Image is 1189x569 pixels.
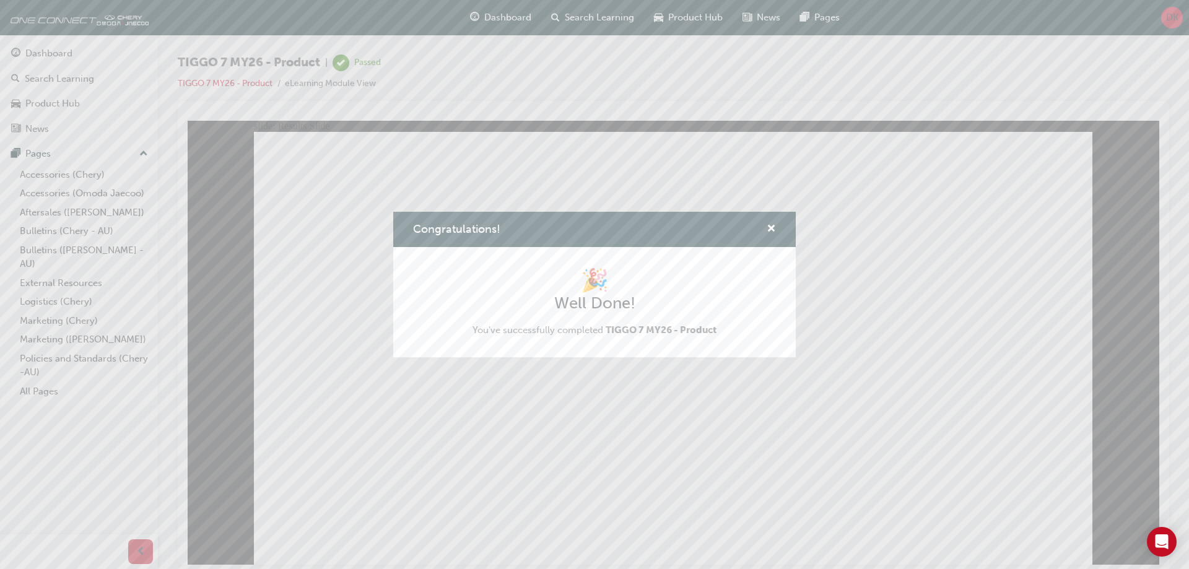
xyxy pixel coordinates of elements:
[473,267,716,294] h1: 🎉
[473,293,716,313] h2: Well Done!
[767,224,776,235] span: cross-icon
[473,323,716,337] span: You've successfully completed
[606,324,716,336] span: TIGGO 7 MY26 - Product
[1147,527,1177,557] div: Open Intercom Messenger
[413,222,500,236] span: Congratulations!
[393,212,796,357] div: Congratulations!
[767,222,776,237] button: cross-icon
